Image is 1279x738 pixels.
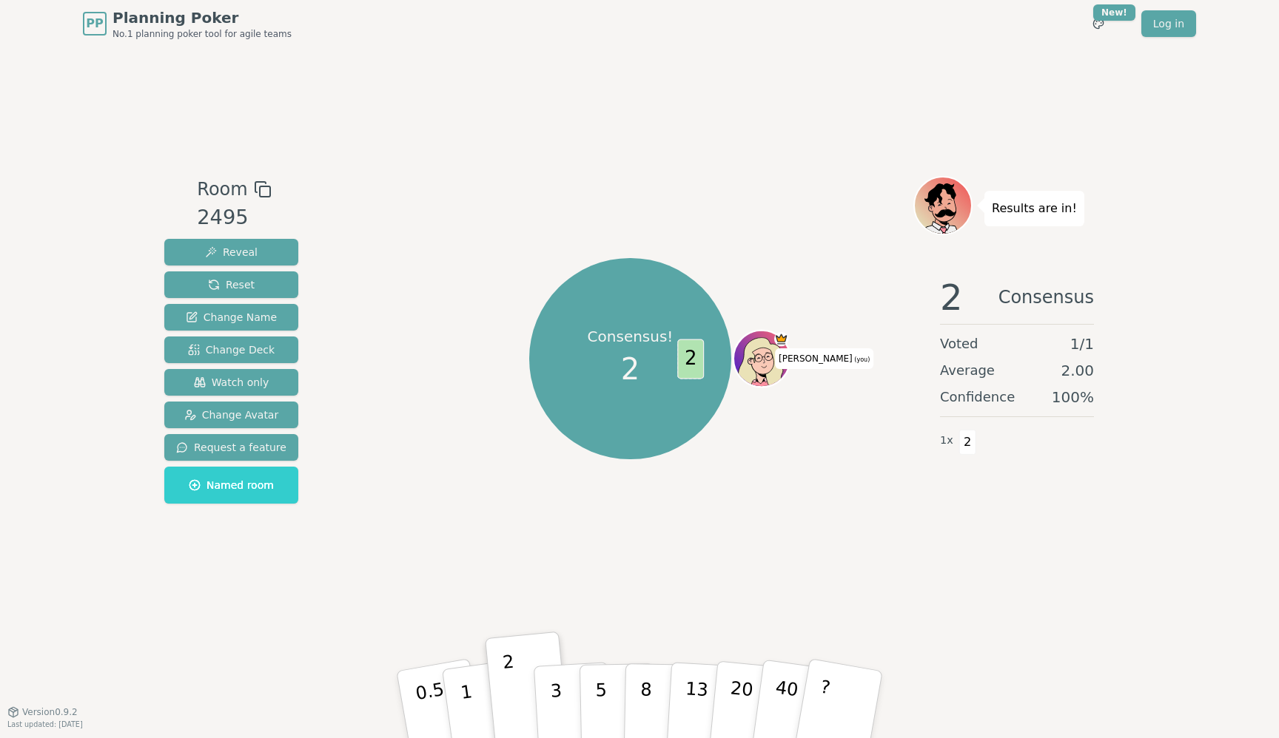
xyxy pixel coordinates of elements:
span: Confidence [940,387,1015,407]
div: 2495 [197,203,271,233]
span: 2.00 [1061,360,1094,381]
span: 1 x [940,433,953,449]
span: 2 [678,339,705,379]
span: Planning Poker [113,7,292,28]
button: Change Avatar [164,402,298,428]
span: Reset [208,277,255,292]
button: Change Deck [164,336,298,363]
span: Click to change your name [775,348,873,369]
span: Change Deck [188,342,275,357]
span: 2 [959,430,976,455]
span: Version 0.9.2 [22,706,78,718]
span: PP [86,15,103,33]
p: Results are in! [992,198,1077,219]
p: 2 [502,651,521,732]
div: New! [1093,4,1135,21]
a: PPPlanning PokerNo.1 planning poker tool for agile teams [83,7,292,40]
span: Room [197,176,247,203]
button: Click to change your avatar [736,332,789,385]
p: Consensus! [585,326,675,348]
button: Version0.9.2 [7,706,78,718]
button: New! [1085,10,1112,37]
button: Reveal [164,239,298,265]
span: 2 [940,280,963,315]
span: Named room [189,478,274,492]
button: Reset [164,271,298,298]
button: Change Name [164,304,298,331]
span: Watch only [194,375,269,390]
span: Voted [940,334,978,354]
span: Consensus [998,280,1094,315]
a: Log in [1141,10,1196,37]
button: Request a feature [164,434,298,461]
span: Change Name [186,310,277,325]
span: Olga is the host [774,332,788,346]
span: Last updated: [DATE] [7,720,83,728]
button: Named room [164,467,298,504]
span: Request a feature [176,440,286,455]
span: 1 / 1 [1070,334,1094,354]
span: 100 % [1052,387,1094,407]
span: Average [940,360,995,381]
button: Watch only [164,369,298,396]
span: 2 [621,347,639,391]
span: No.1 planning poker tool for agile teams [113,28,292,40]
span: Change Avatar [184,407,279,422]
span: Reveal [205,245,258,260]
span: (you) [853,356,870,363]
